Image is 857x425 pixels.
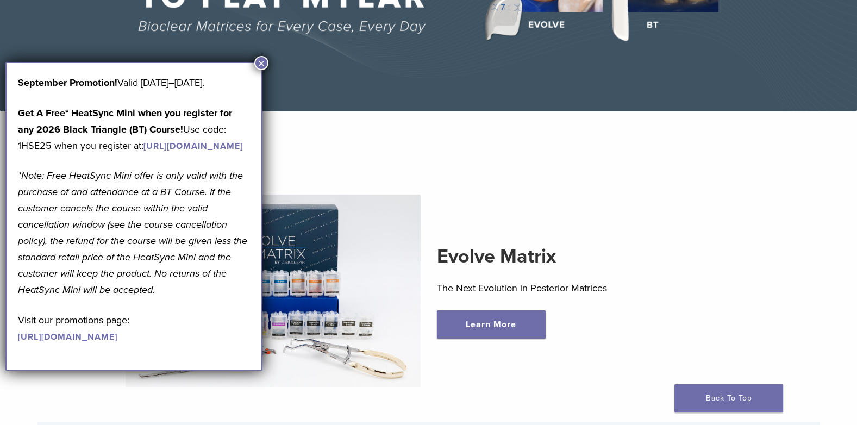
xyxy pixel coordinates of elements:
[18,107,232,135] strong: Get A Free* HeatSync Mini when you register for any 2026 Black Triangle (BT) Course!
[437,243,732,270] h2: Evolve Matrix
[18,312,250,345] p: Visit our promotions page:
[18,332,117,342] a: [URL][DOMAIN_NAME]
[437,310,546,339] a: Learn More
[143,141,243,152] a: [URL][DOMAIN_NAME]
[254,56,268,70] button: Close
[18,105,250,154] p: Use code: 1HSE25 when you register at:
[437,280,732,296] p: The Next Evolution in Posterior Matrices
[126,195,421,387] img: Evolve Matrix
[674,384,783,412] a: Back To Top
[18,74,250,91] p: Valid [DATE]–[DATE].
[18,77,117,89] b: September Promotion!
[18,170,247,296] em: *Note: Free HeatSync Mini offer is only valid with the purchase of and attendance at a BT Course....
